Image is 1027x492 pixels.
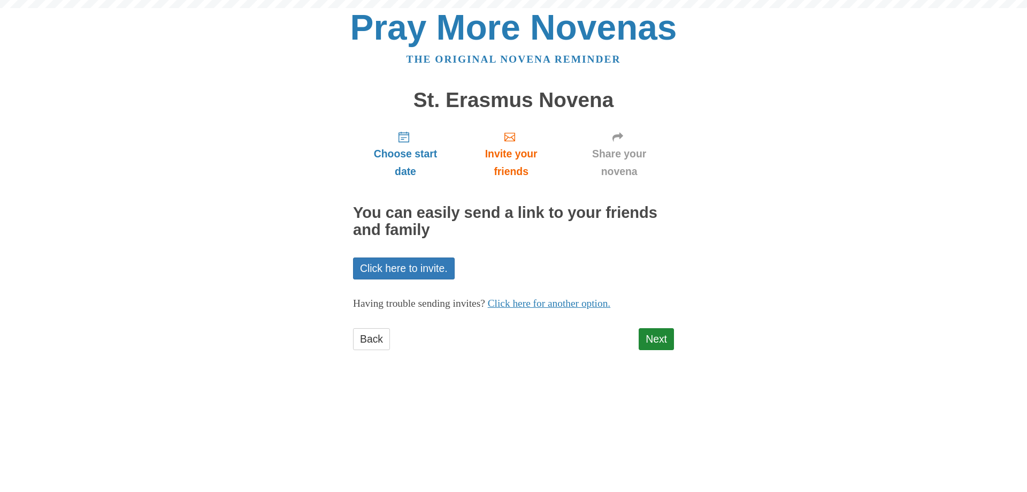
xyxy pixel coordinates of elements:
span: Invite your friends [469,145,554,180]
a: Choose start date [353,122,458,186]
a: Invite your friends [458,122,564,186]
span: Having trouble sending invites? [353,298,485,309]
a: Back [353,328,390,350]
span: Share your novena [575,145,663,180]
a: Click here to invite. [353,258,455,279]
a: Click here for another option. [488,298,611,309]
span: Choose start date [364,145,447,180]
a: Share your novena [564,122,674,186]
a: Next [639,328,674,350]
a: The original novena reminder [407,54,621,65]
a: Pray More Novenas [350,7,677,47]
h2: You can easily send a link to your friends and family [353,205,674,239]
h1: St. Erasmus Novena [353,89,674,112]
